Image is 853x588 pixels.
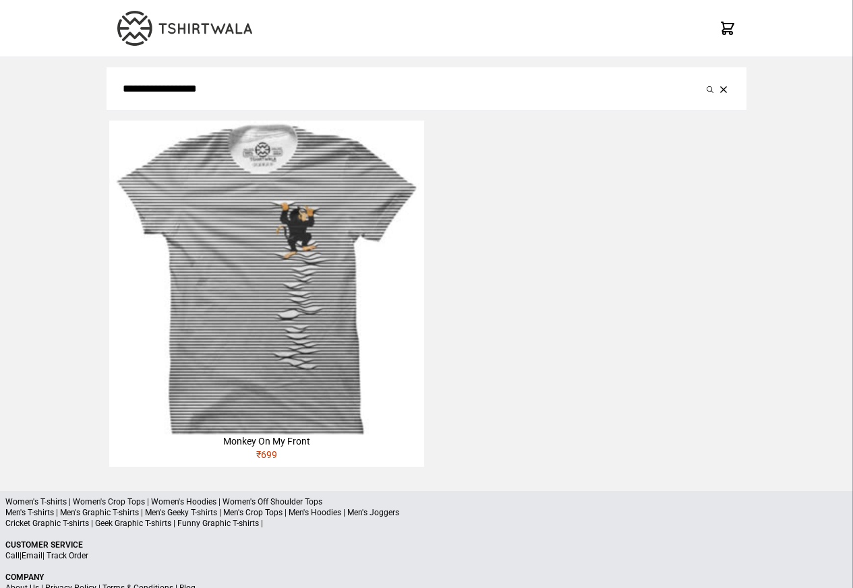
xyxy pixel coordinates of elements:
[22,551,42,560] a: Email
[703,81,717,97] button: Submit your search query.
[109,121,423,467] a: Monkey On My Front₹699
[5,572,848,583] p: Company
[717,81,730,97] button: Clear the search query.
[47,551,88,560] a: Track Order
[5,518,848,529] p: Cricket Graphic T-shirts | Geek Graphic T-shirts | Funny Graphic T-shirts |
[5,540,848,550] p: Customer Service
[5,550,848,561] p: | |
[109,448,423,467] div: ₹ 699
[5,507,848,518] p: Men's T-shirts | Men's Graphic T-shirts | Men's Geeky T-shirts | Men's Crop Tops | Men's Hoodies ...
[109,121,423,434] img: monkey-climbing-320x320.jpg
[5,496,848,507] p: Women's T-shirts | Women's Crop Tops | Women's Hoodies | Women's Off Shoulder Tops
[5,551,20,560] a: Call
[109,434,423,448] div: Monkey On My Front
[117,11,252,46] img: TW-LOGO-400-104.png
